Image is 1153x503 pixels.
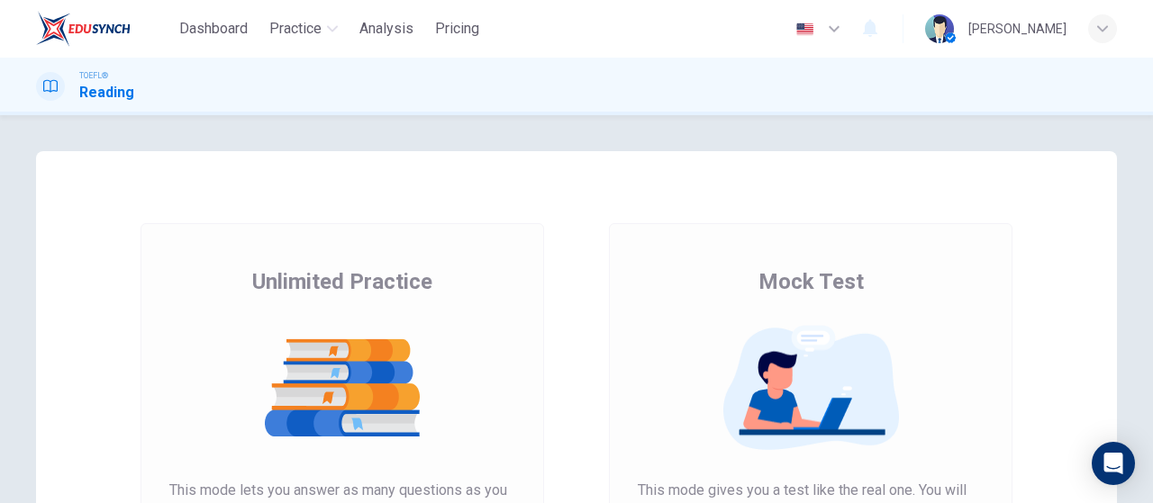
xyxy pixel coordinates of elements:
[79,69,108,82] span: TOEFL®
[1092,442,1135,485] div: Open Intercom Messenger
[36,11,131,47] img: EduSynch logo
[36,11,172,47] a: EduSynch logo
[794,22,816,36] img: en
[172,13,255,45] button: Dashboard
[262,13,345,45] button: Practice
[925,14,954,43] img: Profile picture
[428,13,486,45] button: Pricing
[79,82,134,103] h1: Reading
[359,18,413,40] span: Analysis
[179,18,248,40] span: Dashboard
[269,18,322,40] span: Practice
[435,18,479,40] span: Pricing
[758,267,864,296] span: Mock Test
[968,18,1067,40] div: [PERSON_NAME]
[352,13,421,45] button: Analysis
[252,267,432,296] span: Unlimited Practice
